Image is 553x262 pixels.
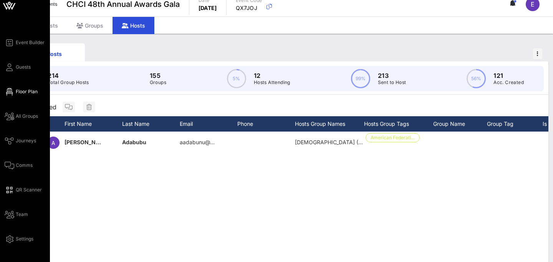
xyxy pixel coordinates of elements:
span: E [531,0,535,8]
p: 213 [378,71,406,80]
p: Groups [150,79,166,86]
p: 12 [254,71,290,80]
p: Sent to Host [378,79,406,86]
div: Group Tag [487,116,541,132]
a: All Groups [5,112,38,121]
div: Hosts [29,50,79,58]
div: Groups [67,17,113,34]
span: Event Builder [16,39,45,46]
a: Settings [5,234,33,244]
span: All Groups [16,113,38,120]
p: aadabunu@… [180,132,215,153]
span: [PERSON_NAME] [65,139,110,145]
span: Adabubu [122,139,146,145]
a: QR Scanner [5,185,42,194]
div: Email [180,116,237,132]
a: Comms [5,161,33,170]
div: First Name [65,116,122,132]
span: Floor Plan [16,88,38,95]
p: 214 [48,71,89,80]
span: Journeys [16,137,36,144]
p: 121 [493,71,524,80]
div: Hosts Group Tags [364,116,433,132]
span: Settings [16,236,33,242]
a: Floor Plan [5,87,38,96]
span: American Federati… [371,133,415,142]
p: QX7JOJ [236,4,262,12]
span: Comms [16,162,33,169]
a: Guests [5,63,31,72]
p: [DATE] [199,4,217,12]
div: Last Name [122,116,180,132]
p: 155 [150,71,166,80]
a: Journeys [5,136,36,145]
p: Acc. Created [493,79,524,86]
a: Team [5,210,28,219]
a: Event Builder [5,38,45,47]
div: Hosts [113,17,154,34]
div: Phone [237,116,295,132]
div: Group Name [433,116,487,132]
p: Hosts Attending [254,79,290,86]
span: Guests [16,64,31,71]
span: A [51,140,55,146]
p: Total Group Hosts [48,79,89,86]
div: Hosts Group Names [295,116,364,132]
span: QR Scanner [16,186,42,193]
span: [DEMOGRAPHIC_DATA] (AFSCME) [295,139,382,145]
span: Team [16,211,28,218]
